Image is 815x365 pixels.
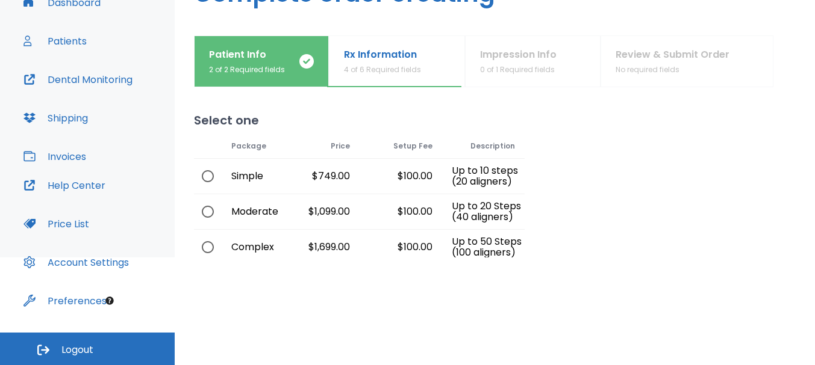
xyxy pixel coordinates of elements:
p: Patient Info [209,48,285,62]
div: Tooltip anchor [104,295,115,306]
div: $1,699.00 [276,230,359,265]
div: Up to 50 Steps (100 aligners) [442,230,525,265]
p: 2 of 2 Required fields [209,64,285,75]
div: $749.00 [276,159,359,194]
button: Shipping [16,103,95,132]
button: Patients [16,26,94,55]
div: Up to 10 steps (20 aligners) [442,159,525,194]
div: $1,099.00 [276,194,359,229]
p: Description [470,139,515,153]
div: Complex [222,230,277,265]
div: Simple [222,159,277,194]
button: Dental Monitoring [16,65,140,94]
span: Logout [61,343,93,357]
div: Up to 20 Steps (40 aligners) [442,194,525,229]
button: Preferences [16,286,114,315]
div: $100.00 [360,194,442,229]
p: Setup Fee [393,139,432,153]
p: Rx Information [344,48,421,62]
button: Invoices [16,142,93,171]
div: $100.00 [360,159,442,194]
button: Help Center [16,171,113,200]
p: 4 of 6 Required fields [344,64,421,75]
div: Moderate [222,194,277,229]
p: Package [231,139,266,153]
button: Account Settings [16,248,136,277]
div: $100.00 [360,230,442,265]
button: Price List [16,209,96,238]
p: Price [331,139,350,153]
